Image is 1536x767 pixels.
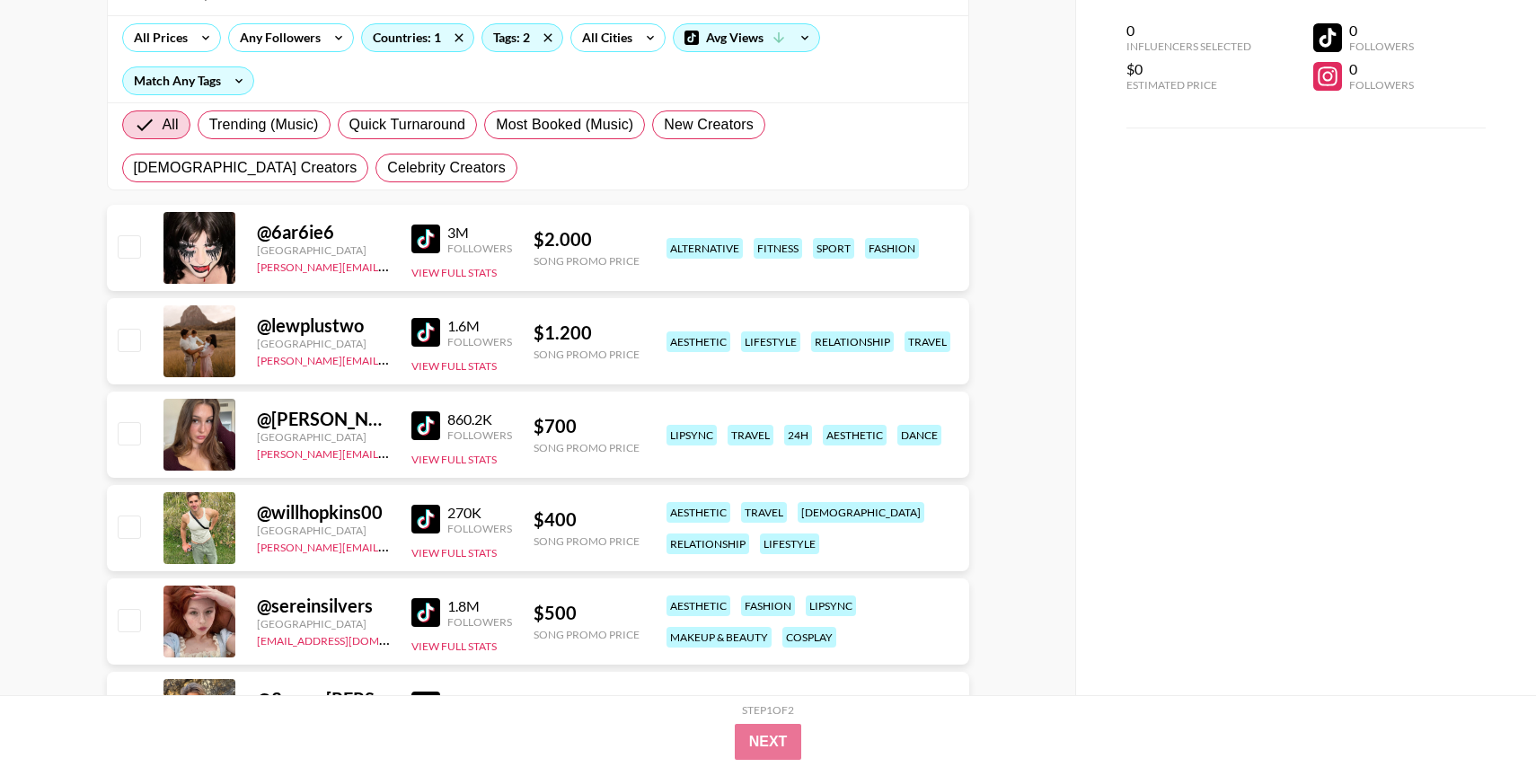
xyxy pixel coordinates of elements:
div: fashion [741,595,795,616]
div: @ sereinsilvers [257,595,390,617]
div: Step 1 of 2 [742,703,794,717]
div: [GEOGRAPHIC_DATA] [257,617,390,630]
button: Next [735,724,802,760]
div: $ 500 [534,602,640,624]
a: [EMAIL_ADDRESS][DOMAIN_NAME] [257,630,437,648]
div: cosplay [782,627,836,648]
div: aesthetic [666,595,730,616]
div: @ 3mma.[PERSON_NAME] [257,688,390,710]
button: View Full Stats [411,639,497,653]
div: Followers [447,615,512,629]
div: Song Promo Price [534,628,640,641]
img: TikTok [411,598,440,627]
div: 1.2M [447,691,512,709]
img: TikTok [411,692,440,720]
div: lipsync [806,595,856,616]
div: makeup & beauty [666,627,772,648]
div: 1.8M [447,597,512,615]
